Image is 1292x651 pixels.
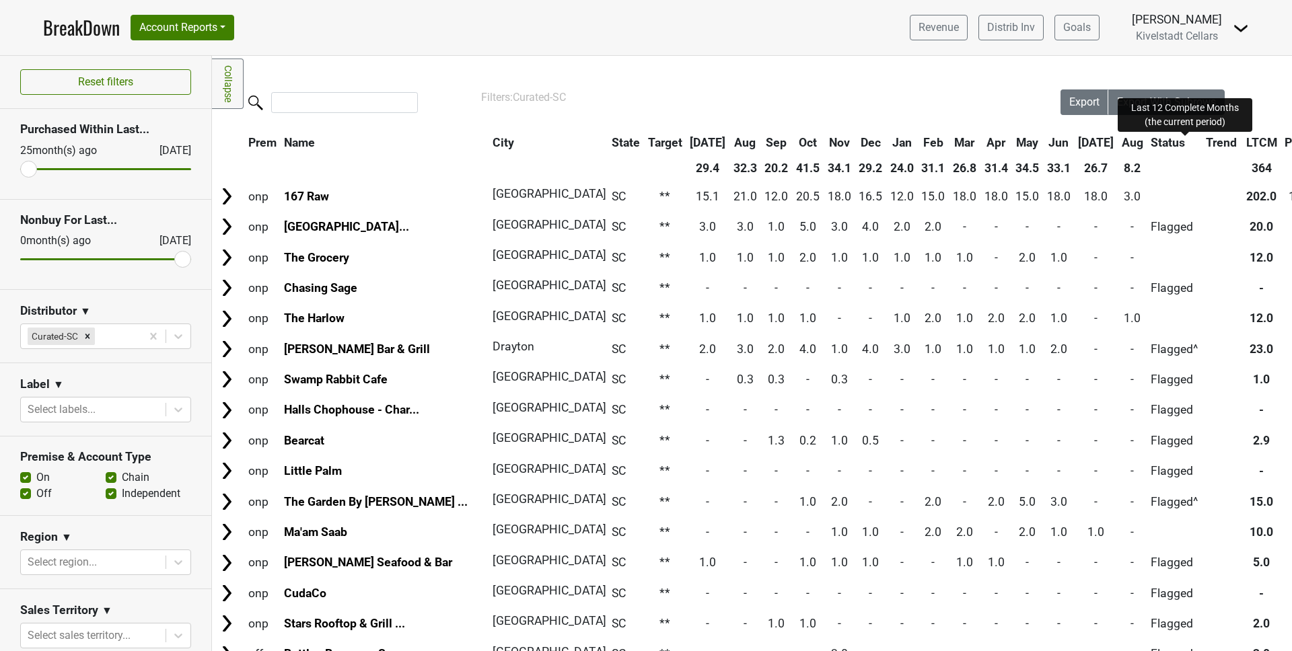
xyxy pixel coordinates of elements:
span: ▼ [53,377,64,393]
span: [GEOGRAPHIC_DATA] [493,370,606,383]
span: - [1057,281,1061,295]
span: 2.0 [699,342,716,356]
a: Swamp Rabbit Cafe [284,373,388,386]
th: 34.1 [824,156,855,180]
span: - [1259,403,1264,416]
span: 21.0 [733,190,757,203]
span: - [1026,464,1029,477]
div: Last 12 Complete Months (the current period) [1118,98,1252,132]
span: - [900,281,904,295]
span: 0.2 [799,434,816,447]
th: May: activate to sort column ascending [1012,130,1042,155]
td: onp [245,182,280,210]
span: - [1130,220,1134,233]
span: - [1026,403,1029,416]
span: Target [648,136,682,149]
a: BreakDown [43,13,120,42]
span: - [775,464,778,477]
span: Export [1069,95,1100,108]
td: Flagged [1148,365,1202,394]
th: City: activate to sort column ascending [489,130,600,155]
button: Export With Subrows [1108,89,1225,115]
span: 1.0 [862,251,879,264]
td: onp [245,243,280,272]
span: 0.5 [862,434,879,447]
th: Jun: activate to sort column ascending [1044,130,1074,155]
span: - [706,281,709,295]
span: - [706,403,709,416]
span: SC [612,281,626,295]
th: 29.4 [686,156,729,180]
span: - [963,281,966,295]
span: - [838,281,841,295]
th: Jan: activate to sort column ascending [887,130,917,155]
a: [GEOGRAPHIC_DATA]... [284,220,409,233]
span: 1.0 [799,311,816,325]
span: 1.0 [831,434,848,447]
span: - [806,373,810,386]
span: - [1094,251,1098,264]
span: - [995,373,998,386]
th: Aug: activate to sort column ascending [1118,130,1147,155]
span: SC [612,464,626,477]
td: onp [245,304,280,333]
span: - [1026,373,1029,386]
span: - [1057,220,1061,233]
span: 3.0 [894,342,910,356]
span: - [995,220,998,233]
div: Curated-SC [28,328,80,345]
span: 2.0 [799,251,816,264]
span: - [806,403,810,416]
button: Reset filters [20,69,191,95]
a: Distrib Inv [978,15,1044,40]
span: - [1026,281,1029,295]
span: 5.0 [799,220,816,233]
img: Arrow right [217,522,237,542]
span: 2.9 [1253,434,1270,447]
span: - [963,434,966,447]
th: 20.2 [762,156,792,180]
label: Independent [122,486,180,502]
td: onp [245,426,280,455]
span: SC [612,373,626,386]
th: Prem: activate to sort column ascending [245,130,280,155]
td: Flagged^ [1148,334,1202,363]
span: LTCM [1246,136,1277,149]
span: - [1094,403,1098,416]
th: 8.2 [1118,156,1147,180]
span: - [706,434,709,447]
span: - [1130,464,1134,477]
th: 26.7 [1075,156,1118,180]
span: - [931,403,935,416]
td: onp [245,213,280,241]
span: Status [1151,136,1185,149]
td: Flagged [1148,213,1202,241]
span: [GEOGRAPHIC_DATA] [493,309,606,323]
span: 1.0 [831,342,848,356]
span: 12.0 [1250,251,1273,264]
a: CudaCo [284,586,326,600]
span: ▼ [61,529,72,545]
span: Name [284,136,315,149]
div: 0 month(s) ago [20,233,127,249]
span: - [1130,434,1134,447]
span: - [1057,464,1061,477]
span: [GEOGRAPHIC_DATA] [493,248,606,262]
div: [DATE] [147,143,191,159]
span: SC [612,311,626,325]
th: 26.8 [949,156,980,180]
span: - [744,434,747,447]
span: 3.0 [1124,190,1141,203]
span: 1.0 [956,251,973,264]
img: Arrow right [217,339,237,359]
span: 1.0 [768,311,785,325]
span: Kivelstadt Cellars [1136,30,1218,42]
span: [GEOGRAPHIC_DATA] [493,187,606,200]
span: 12.0 [764,190,788,203]
th: Trend: activate to sort column ascending [1203,130,1242,155]
td: onp [245,457,280,486]
span: 1.0 [699,311,716,325]
span: 12.0 [890,190,914,203]
span: 1.0 [1050,311,1067,325]
h3: Purchased Within Last... [20,122,191,137]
